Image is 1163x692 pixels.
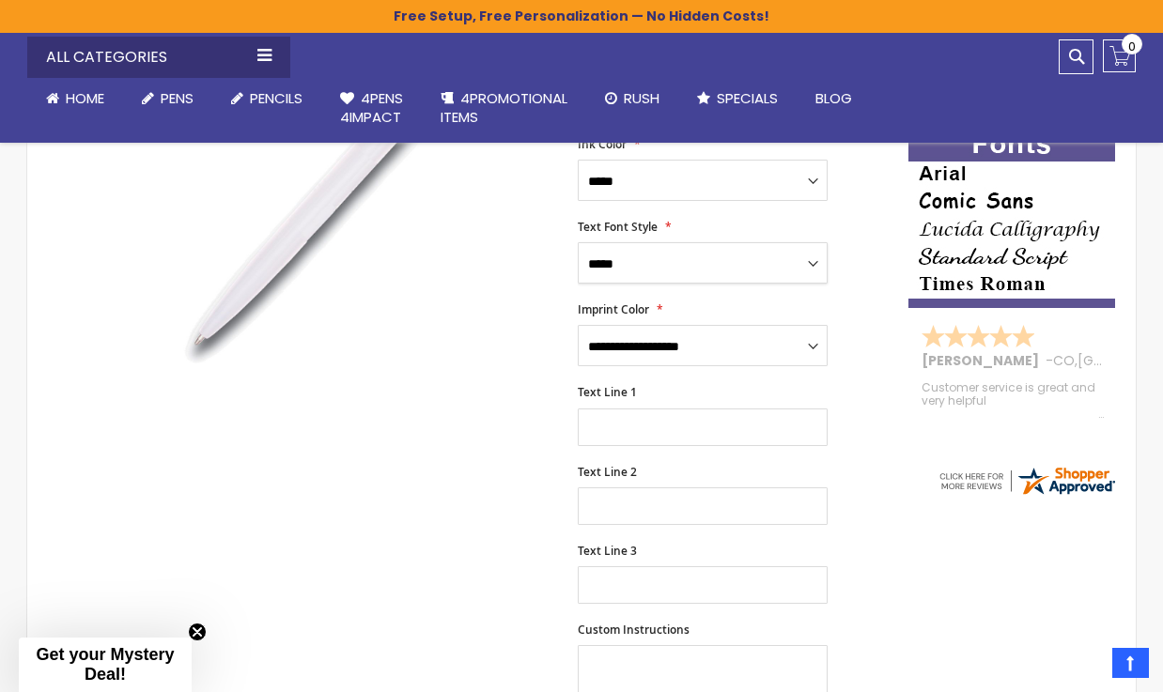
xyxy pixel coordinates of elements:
a: Specials [678,78,797,119]
span: Rush [624,88,659,108]
span: Text Line 3 [578,543,637,559]
a: Pencils [212,78,321,119]
span: Text Line 1 [578,384,637,400]
span: Blog [815,88,852,108]
a: 0 [1103,39,1136,72]
a: 4pens.com certificate URL [937,485,1117,501]
div: Get your Mystery Deal!Close teaser [19,638,192,692]
span: Specials [717,88,778,108]
span: Home [66,88,104,108]
a: 4PROMOTIONALITEMS [422,78,586,139]
iframe: Google Customer Reviews [1008,641,1163,692]
span: Ink Color [578,136,627,152]
button: Close teaser [188,623,207,641]
span: [PERSON_NAME] [922,351,1046,370]
span: Pens [161,88,194,108]
span: 0 [1128,38,1136,55]
span: Custom Instructions [578,622,690,638]
div: Customer service is great and very helpful [922,381,1104,422]
img: font-personalization-examples [908,127,1115,308]
span: Text Font Style [578,219,658,235]
span: Imprint Color [578,301,649,317]
a: Blog [797,78,871,119]
span: 4PROMOTIONAL ITEMS [441,88,567,127]
span: Get your Mystery Deal! [36,645,174,684]
span: CO [1053,351,1075,370]
span: Pencils [250,88,302,108]
a: Home [27,78,123,119]
div: All Categories [27,37,290,78]
span: 4Pens 4impact [340,88,403,127]
a: Pens [123,78,212,119]
img: 4pens.com widget logo [937,464,1117,498]
a: 4Pens4impact [321,78,422,139]
span: Text Line 2 [578,464,637,480]
a: Rush [586,78,678,119]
